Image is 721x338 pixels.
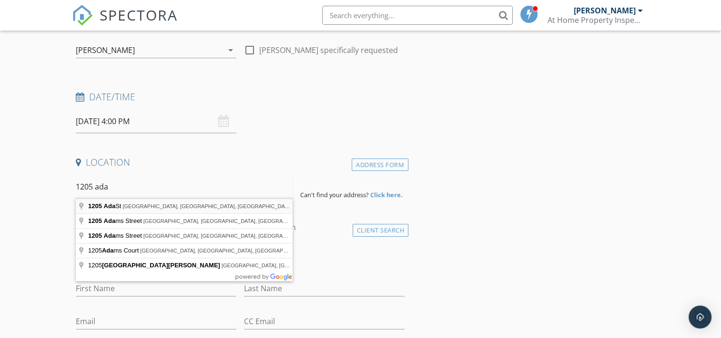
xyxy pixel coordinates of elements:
[88,262,222,269] span: 1205
[259,45,398,55] label: [PERSON_NAME] specifically requested
[88,217,102,224] span: 1205
[143,233,313,239] span: [GEOGRAPHIC_DATA], [GEOGRAPHIC_DATA], [GEOGRAPHIC_DATA]
[72,13,178,33] a: SPECTORA
[222,263,391,268] span: [GEOGRAPHIC_DATA], [GEOGRAPHIC_DATA], [GEOGRAPHIC_DATA]
[225,44,236,56] i: arrow_drop_down
[76,110,236,133] input: Select date
[88,202,102,210] span: 1205
[689,306,711,328] div: Open Intercom Messenger
[76,175,293,199] input: Address Search
[88,232,143,239] span: ms Street
[102,247,114,254] span: Ada
[76,46,135,54] div: [PERSON_NAME]
[353,224,409,237] div: Client Search
[102,262,220,269] span: [GEOGRAPHIC_DATA][PERSON_NAME]
[140,248,310,253] span: [GEOGRAPHIC_DATA], [GEOGRAPHIC_DATA], [GEOGRAPHIC_DATA]
[104,217,116,224] span: Ada
[104,202,116,210] span: Ada
[76,156,405,169] h4: Location
[104,232,116,239] span: Ada
[548,15,643,25] div: At Home Property Inspections LLC
[76,91,405,103] h4: Date/Time
[370,190,403,199] strong: Click here.
[322,6,513,25] input: Search everything...
[72,5,93,26] img: The Best Home Inspection Software - Spectora
[88,247,140,254] span: 1205 ms Court
[100,5,178,25] span: SPECTORA
[88,232,102,239] span: 1205
[88,217,143,224] span: ms Street
[352,158,408,171] div: Address Form
[300,190,369,199] span: Can't find your address?
[88,202,122,210] span: St
[143,218,313,224] span: [GEOGRAPHIC_DATA], [GEOGRAPHIC_DATA], [GEOGRAPHIC_DATA]
[574,6,636,15] div: [PERSON_NAME]
[122,203,292,209] span: [GEOGRAPHIC_DATA], [GEOGRAPHIC_DATA], [GEOGRAPHIC_DATA]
